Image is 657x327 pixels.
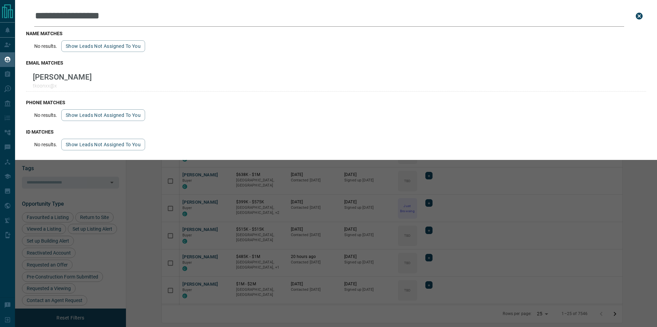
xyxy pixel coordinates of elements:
[632,9,646,23] button: close search bar
[61,40,145,52] button: show leads not assigned to you
[61,139,145,150] button: show leads not assigned to you
[34,43,57,49] p: No results.
[34,142,57,147] p: No results.
[33,72,92,81] p: [PERSON_NAME]
[26,129,646,135] h3: id matches
[26,31,646,36] h3: name matches
[26,100,646,105] h3: phone matches
[33,83,92,88] p: tkoonxx@x
[61,109,145,121] button: show leads not assigned to you
[26,60,646,66] h3: email matches
[34,112,57,118] p: No results.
